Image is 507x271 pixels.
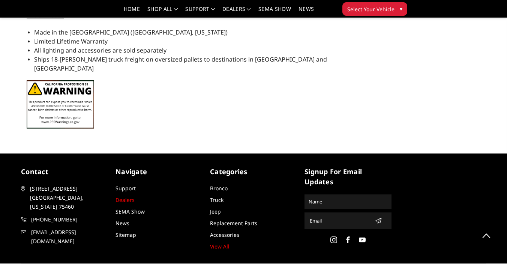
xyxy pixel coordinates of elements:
[342,2,407,16] button: Select Your Vehicle
[115,167,202,177] h5: Navigate
[210,185,228,192] a: Bronco
[400,5,402,13] span: ▾
[298,6,314,17] a: News
[34,55,327,72] span: Ships 18-[PERSON_NAME] truck freight on oversized pallets to destinations in [GEOGRAPHIC_DATA] an...
[210,167,297,177] h5: Categories
[34,46,166,54] span: All lighting and accessories are sold separately
[347,5,394,13] span: Select Your Vehicle
[185,6,215,17] a: Support
[115,231,136,238] a: Sitemap
[210,208,221,215] a: Jeep
[210,243,229,250] a: View All
[115,185,136,192] a: Support
[210,196,223,203] a: Truck
[21,228,108,246] a: [EMAIL_ADDRESS][DOMAIN_NAME]
[115,220,129,227] a: News
[304,167,391,187] h5: signup for email updates
[115,196,135,203] a: Dealers
[222,6,251,17] a: Dealers
[21,215,108,224] a: [PHONE_NUMBER]
[34,28,228,36] span: Made in the [GEOGRAPHIC_DATA] ([GEOGRAPHIC_DATA], [US_STATE])
[210,220,257,227] a: Replacement Parts
[31,228,108,246] span: [EMAIL_ADDRESS][DOMAIN_NAME]
[115,208,145,215] a: SEMA Show
[21,167,108,177] h5: contact
[124,6,140,17] a: Home
[307,215,372,227] input: Email
[210,231,239,238] a: Accessories
[147,6,178,17] a: shop all
[30,184,106,211] span: [STREET_ADDRESS] [GEOGRAPHIC_DATA], [US_STATE] 75460
[31,215,108,224] span: [PHONE_NUMBER]
[477,226,496,245] a: Click to Top
[306,196,390,208] input: Name
[34,37,108,45] span: Limited Lifetime Warranty
[258,6,291,17] a: SEMA Show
